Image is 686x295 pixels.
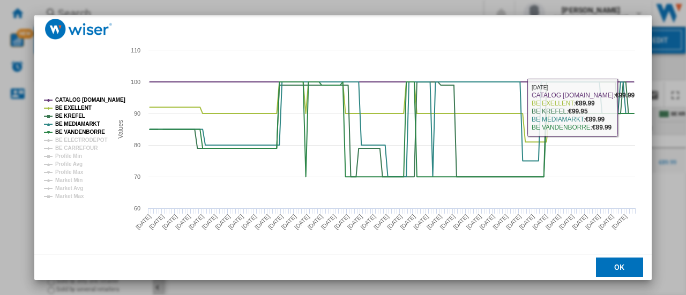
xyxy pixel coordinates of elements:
tspan: [DATE] [135,213,152,231]
tspan: BE ELECTRODEPOT [55,137,107,143]
tspan: [DATE] [412,213,430,231]
tspan: [DATE] [227,213,245,231]
tspan: [DATE] [491,213,509,231]
tspan: [DATE] [545,213,562,231]
tspan: [DATE] [438,213,456,231]
tspan: [DATE] [531,213,549,231]
tspan: BE VANDENBORRE [55,129,105,135]
tspan: [DATE] [280,213,297,231]
tspan: [DATE] [307,213,324,231]
tspan: [DATE] [333,213,351,231]
tspan: 70 [134,173,140,180]
tspan: Market Max [55,193,84,199]
tspan: [DATE] [346,213,364,231]
tspan: 90 [134,110,140,117]
tspan: [DATE] [399,213,416,231]
tspan: 100 [131,79,140,85]
tspan: [DATE] [505,213,523,231]
tspan: [DATE] [161,213,178,231]
tspan: [DATE] [148,213,166,231]
tspan: BE KREFEL [55,113,85,119]
tspan: [DATE] [478,213,496,231]
tspan: [DATE] [293,213,311,231]
tspan: [DATE] [426,213,443,231]
tspan: BE CARREFOUR [55,145,98,151]
tspan: [DATE] [253,213,271,231]
tspan: [DATE] [598,213,615,231]
tspan: [DATE] [319,213,337,231]
tspan: Profile Max [55,169,84,175]
tspan: Profile Avg [55,161,83,167]
button: OK [596,258,643,277]
tspan: [DATE] [452,213,469,231]
tspan: [DATE] [214,213,232,231]
tspan: [DATE] [610,213,628,231]
tspan: [DATE] [372,213,390,231]
tspan: CATALOG [DOMAIN_NAME] [55,97,125,103]
tspan: [DATE] [359,213,377,231]
tspan: BE EXELLENT [55,105,92,111]
tspan: [DATE] [240,213,258,231]
tspan: [DATE] [584,213,602,231]
tspan: [DATE] [518,213,535,231]
tspan: Market Min [55,177,83,183]
tspan: [DATE] [386,213,404,231]
md-dialog: Product popup [34,15,652,281]
tspan: [DATE] [188,213,205,231]
tspan: [DATE] [557,213,575,231]
tspan: [DATE] [174,213,192,231]
tspan: Market Avg [55,185,83,191]
tspan: BE MEDIAMARKT [55,121,100,127]
tspan: 80 [134,142,140,148]
tspan: Profile Min [55,153,82,159]
img: logo_wiser_300x94.png [45,19,112,40]
tspan: [DATE] [200,213,218,231]
tspan: 110 [131,47,140,54]
tspan: Values [117,120,124,139]
tspan: [DATE] [465,213,483,231]
tspan: [DATE] [267,213,285,231]
tspan: 60 [134,205,140,211]
tspan: [DATE] [571,213,588,231]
